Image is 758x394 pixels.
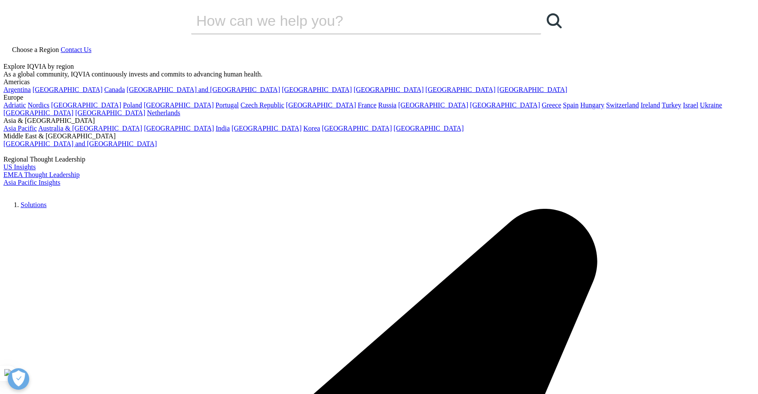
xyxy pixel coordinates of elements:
a: US Insights [3,163,36,171]
a: [GEOGRAPHIC_DATA] [470,101,540,109]
a: [GEOGRAPHIC_DATA] [231,125,301,132]
a: [GEOGRAPHIC_DATA] [353,86,423,93]
a: Netherlands [147,109,180,116]
svg: Search [547,13,562,28]
a: Search [541,8,567,34]
a: [GEOGRAPHIC_DATA] and [GEOGRAPHIC_DATA] [127,86,280,93]
a: [GEOGRAPHIC_DATA] and [GEOGRAPHIC_DATA] [3,140,157,147]
a: Spain [563,101,578,109]
div: Regional Thought Leadership [3,156,755,163]
a: [GEOGRAPHIC_DATA] [394,125,464,132]
a: [GEOGRAPHIC_DATA] [144,101,214,109]
a: [GEOGRAPHIC_DATA] [51,101,121,109]
a: [GEOGRAPHIC_DATA] [322,125,392,132]
div: As a global community, IQVIA continuously invests and commits to advancing human health. [3,70,755,78]
a: Israel [683,101,698,109]
a: [GEOGRAPHIC_DATA] [282,86,352,93]
a: [GEOGRAPHIC_DATA] [33,86,103,93]
a: Poland [123,101,142,109]
a: France [358,101,377,109]
a: Asia Pacific Insights [3,179,60,186]
a: Solutions [21,201,46,208]
a: Hungary [580,101,604,109]
a: [GEOGRAPHIC_DATA] [3,109,73,116]
a: EMEA Thought Leadership [3,171,79,178]
a: [GEOGRAPHIC_DATA] [497,86,567,93]
a: Asia Pacific [3,125,37,132]
div: Explore IQVIA by region [3,63,755,70]
div: Americas [3,78,755,86]
a: Switzerland [606,101,639,109]
a: Greece [542,101,561,109]
a: Korea [303,125,320,132]
a: Australia & [GEOGRAPHIC_DATA] [38,125,142,132]
a: [GEOGRAPHIC_DATA] [144,125,214,132]
a: Ireland [641,101,660,109]
a: [GEOGRAPHIC_DATA] [75,109,145,116]
div: Europe [3,94,755,101]
input: Search [191,8,517,34]
a: Canada [104,86,125,93]
a: Czech Republic [240,101,284,109]
a: India [216,125,230,132]
button: Open Preferences [8,368,29,390]
a: Turkey [662,101,682,109]
a: Russia [378,101,397,109]
a: [GEOGRAPHIC_DATA] [286,101,356,109]
a: Ukraine [700,101,722,109]
div: Middle East & [GEOGRAPHIC_DATA] [3,132,755,140]
a: Adriatic [3,101,26,109]
a: [GEOGRAPHIC_DATA] [426,86,496,93]
div: Asia & [GEOGRAPHIC_DATA] [3,117,755,125]
span: Choose a Region [12,46,59,53]
a: Portugal [216,101,239,109]
a: [GEOGRAPHIC_DATA] [398,101,468,109]
a: Contact Us [61,46,91,53]
a: Nordics [27,101,49,109]
a: Argentina [3,86,31,93]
